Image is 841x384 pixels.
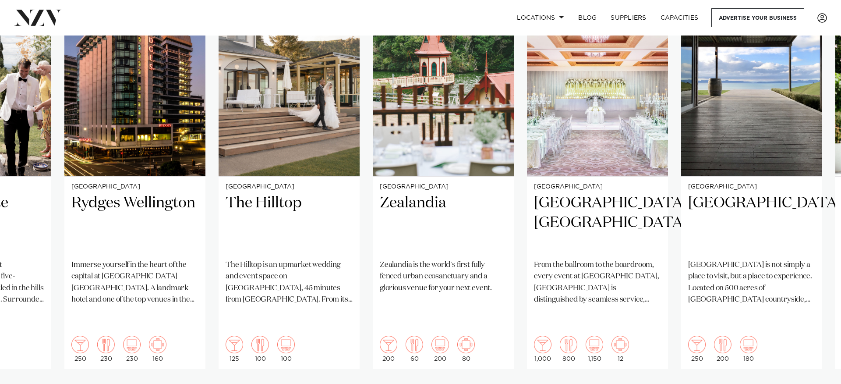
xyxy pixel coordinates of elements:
h2: The Hilltop [226,193,353,252]
small: [GEOGRAPHIC_DATA] [380,184,507,190]
h2: Rydges Wellington [71,193,198,252]
img: dining.png [560,336,577,353]
small: [GEOGRAPHIC_DATA] [71,184,198,190]
img: cocktail.png [71,336,89,353]
a: BLOG [571,8,604,27]
div: 100 [251,336,269,362]
img: theatre.png [740,336,757,353]
img: theatre.png [431,336,449,353]
img: dining.png [406,336,423,353]
p: [GEOGRAPHIC_DATA] is not simply a place to visit, but a place to experience. Located on 500 acres... [688,260,815,306]
div: 180 [740,336,757,362]
img: dining.png [714,336,731,353]
a: Locations [510,8,571,27]
div: 230 [97,336,115,362]
img: cocktail.png [534,336,551,353]
img: theatre.png [586,336,603,353]
img: meeting.png [611,336,629,353]
a: Advertise your business [711,8,804,27]
div: 60 [406,336,423,362]
div: 800 [560,336,577,362]
img: cocktail.png [226,336,243,353]
div: 200 [714,336,731,362]
small: [GEOGRAPHIC_DATA] [688,184,815,190]
div: 250 [688,336,706,362]
small: [GEOGRAPHIC_DATA] [534,184,661,190]
img: cocktail.png [688,336,706,353]
a: SUPPLIERS [604,8,653,27]
div: 125 [226,336,243,362]
div: 1,000 [534,336,551,362]
a: Capacities [654,8,706,27]
h2: [GEOGRAPHIC_DATA], [GEOGRAPHIC_DATA] [534,193,661,252]
div: 12 [611,336,629,362]
div: 200 [380,336,397,362]
div: 250 [71,336,89,362]
img: theatre.png [277,336,295,353]
div: 160 [149,336,166,362]
div: 80 [457,336,475,362]
img: meeting.png [457,336,475,353]
div: 230 [123,336,141,362]
h2: Zealandia [380,193,507,252]
h2: [GEOGRAPHIC_DATA] [688,193,815,252]
div: 100 [277,336,295,362]
small: [GEOGRAPHIC_DATA] [226,184,353,190]
img: dining.png [97,336,115,353]
p: Zealandia is the world's first fully-fenced urban ecosanctuary and a glorious venue for your next... [380,260,507,294]
img: nzv-logo.png [14,10,62,25]
p: The Hilltop is an upmarket wedding and event space on [GEOGRAPHIC_DATA], 45 minutes from [GEOGRAP... [226,260,353,306]
p: Immerse yourself in the heart of the capital at [GEOGRAPHIC_DATA] [GEOGRAPHIC_DATA]. A landmark h... [71,260,198,306]
img: meeting.png [149,336,166,353]
p: From the ballroom to the boardroom, every event at [GEOGRAPHIC_DATA], [GEOGRAPHIC_DATA] is distin... [534,260,661,306]
img: dining.png [251,336,269,353]
div: 200 [431,336,449,362]
img: theatre.png [123,336,141,353]
div: 1,150 [586,336,603,362]
img: cocktail.png [380,336,397,353]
